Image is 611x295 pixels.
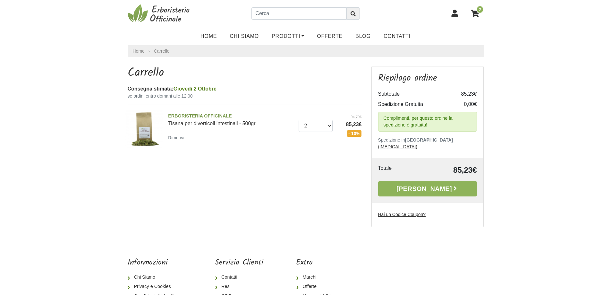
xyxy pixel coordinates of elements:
[251,7,347,20] input: Cerca
[378,89,451,99] td: Subtotale
[125,110,164,148] img: Tisana per diverticoli intestinali - 500gr
[468,5,484,22] a: 2
[378,212,426,217] u: Hai un Codice Coupon?
[128,66,362,80] h1: Carrello
[128,85,362,93] div: Consegna stimata:
[296,282,338,291] a: Offerte
[378,99,451,109] td: Spedizione Gratuita
[128,45,484,57] nav: breadcrumb
[378,211,426,218] label: Hai un Codice Coupon?
[265,30,310,43] a: Prodotti
[133,48,145,55] a: Home
[476,5,484,13] span: 2
[128,273,182,282] a: Chi Siamo
[405,137,453,143] b: [GEOGRAPHIC_DATA]
[451,99,477,109] td: 0,00€
[378,164,414,176] td: Totale
[154,48,170,54] a: Carrello
[168,134,187,142] a: Rimuovi
[128,258,182,267] h5: Informazioni
[310,30,349,43] a: OFFERTE
[174,86,216,91] span: Giovedì 2 Ottobre
[378,181,477,196] a: [PERSON_NAME]
[128,4,192,23] img: Erboristeria Officinale
[296,273,338,282] a: Marchi
[215,258,263,267] h5: Servizio Clienti
[378,112,477,132] div: Complimenti, per questo ordine la spedizione è gratuita!
[337,114,362,120] del: 94,70€
[128,93,362,100] small: se ordini entro domani alle 12:00
[223,30,265,43] a: Chi Siamo
[296,258,338,267] h5: Extra
[168,135,184,140] small: Rimuovi
[194,30,223,43] a: Home
[349,30,377,43] a: Blog
[378,144,417,149] a: ([MEDICAL_DATA])
[378,137,477,150] p: Spedizione in
[215,273,263,282] a: Contatti
[168,113,294,126] a: ERBORISTERIA OFFICINALETisana per diverticoli intestinali - 500gr
[378,73,477,84] h3: Riepilogo ordine
[451,89,477,99] td: 85,23€
[377,30,417,43] a: Contatti
[215,282,263,291] a: Resi
[337,121,362,128] span: 85,23€
[347,130,362,137] span: - 10%
[371,258,483,281] iframe: fb:page Facebook Social Plugin
[168,113,294,120] span: ERBORISTERIA OFFICINALE
[414,164,477,176] td: 85,23€
[128,282,182,291] a: Privacy e Cookies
